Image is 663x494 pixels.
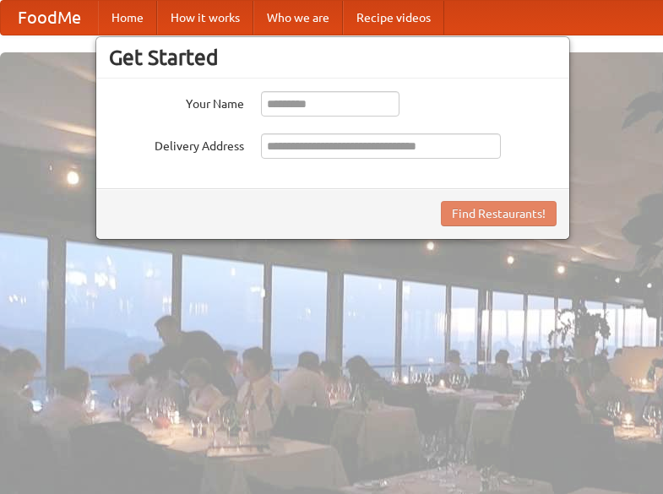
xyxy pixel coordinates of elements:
[109,45,557,70] h3: Get Started
[109,91,244,112] label: Your Name
[441,201,557,226] button: Find Restaurants!
[253,1,343,35] a: Who we are
[1,1,98,35] a: FoodMe
[98,1,157,35] a: Home
[157,1,253,35] a: How it works
[343,1,444,35] a: Recipe videos
[109,133,244,155] label: Delivery Address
